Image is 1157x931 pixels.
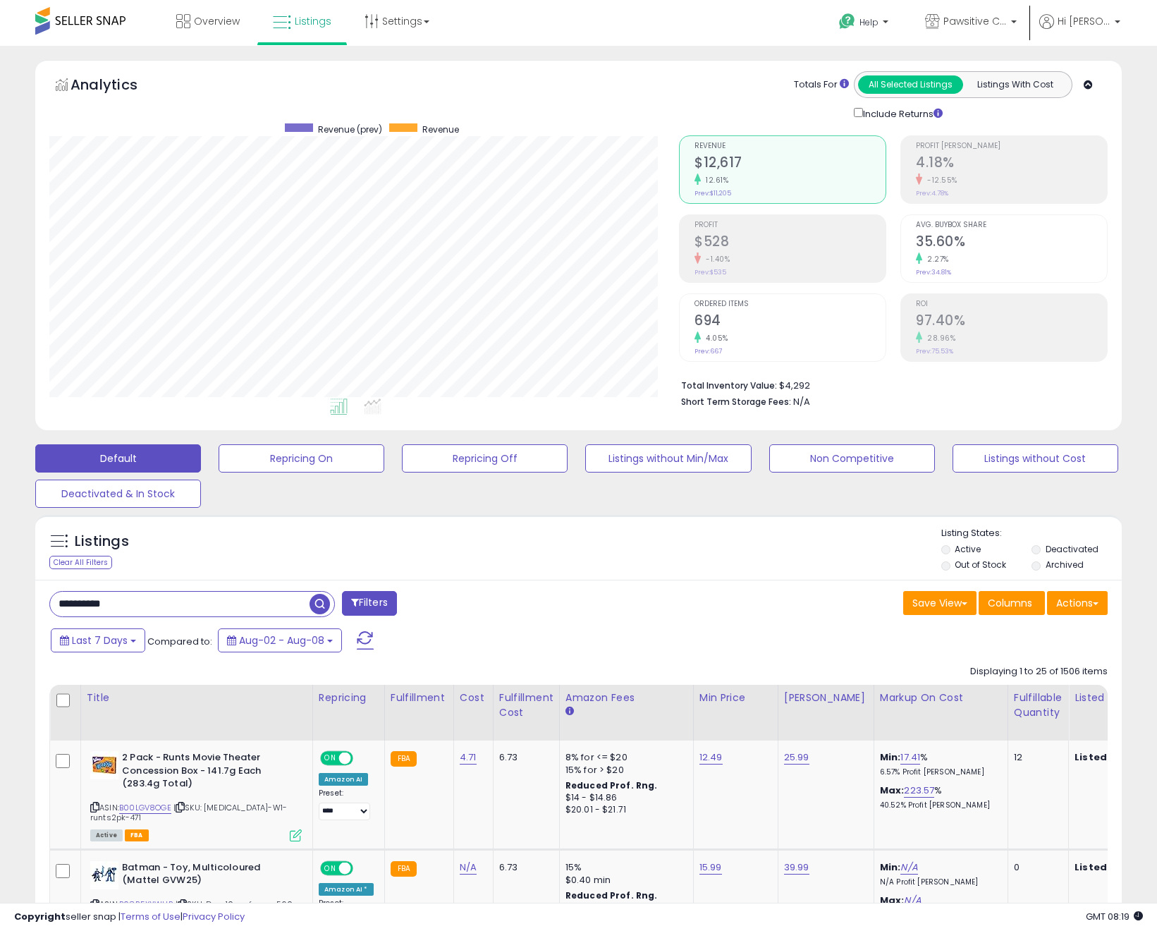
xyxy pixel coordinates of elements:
[14,910,66,923] strong: Copyright
[147,635,212,648] span: Compared to:
[121,910,180,923] a: Terms of Use
[880,690,1002,705] div: Markup on Cost
[239,633,324,647] span: Aug-02 - Aug-08
[784,750,809,765] a: 25.99
[793,395,810,408] span: N/A
[694,142,886,150] span: Revenue
[35,444,201,473] button: Default
[51,628,145,652] button: Last 7 Days
[295,14,331,28] span: Listings
[1039,14,1120,46] a: Hi [PERSON_NAME]
[694,189,731,197] small: Prev: $11,205
[194,14,240,28] span: Overview
[916,142,1107,150] span: Profit [PERSON_NAME]
[391,751,417,767] small: FBA
[119,802,171,814] a: B00LGV8OGE
[828,2,902,46] a: Help
[565,779,658,791] b: Reduced Prof. Rng.
[402,444,568,473] button: Repricing Off
[916,347,953,355] small: Prev: 75.53%
[701,254,730,264] small: -1.40%
[1075,750,1139,764] b: Listed Price:
[843,105,960,121] div: Include Returns
[699,860,722,875] a: 15.99
[87,690,307,705] div: Title
[880,750,901,764] b: Min:
[319,789,374,820] div: Preset:
[904,784,934,798] a: 223.57
[1014,690,1063,720] div: Fulfillable Quantity
[880,894,905,907] b: Max:
[90,751,118,779] img: 51Ij995wiXL._SL40_.jpg
[916,189,948,197] small: Prev: 4.78%
[90,751,302,840] div: ASIN:
[694,221,886,229] span: Profit
[900,750,920,765] a: 17.41
[49,556,112,569] div: Clear All Filters
[322,753,339,765] span: ON
[922,333,955,343] small: 28.96%
[1086,910,1143,923] span: 2025-08-16 08:19 GMT
[916,233,1107,252] h2: 35.60%
[694,300,886,308] span: Ordered Items
[903,591,977,615] button: Save View
[565,764,682,777] div: 15% for > $20
[694,233,886,252] h2: $528
[1046,559,1084,571] label: Archived
[565,792,682,804] div: $14 - $14.86
[784,860,809,875] a: 39.99
[391,690,448,705] div: Fulfillment
[90,829,123,841] span: All listings currently available for purchase on Amazon
[784,690,868,705] div: [PERSON_NAME]
[769,444,935,473] button: Non Competitive
[119,899,173,911] a: B08R5XYWHR
[351,753,374,765] span: OFF
[176,899,293,910] span: | SKU: Dr-w10-mrfreeze-560
[699,690,772,705] div: Min Price
[880,801,997,810] p: 40.52% Profit [PERSON_NAME]
[125,829,149,841] span: FBA
[122,861,293,891] b: Batman - Toy, Multicoloured (Mattel GVW25)
[794,78,849,92] div: Totals For
[1014,751,1058,764] div: 12
[694,154,886,174] h2: $12,617
[955,543,981,555] label: Active
[322,862,339,874] span: ON
[460,750,477,765] a: 4.71
[565,751,682,764] div: 8% for <= $20
[970,665,1108,679] div: Displaying 1 to 25 of 1506 items
[351,862,374,874] span: OFF
[681,396,791,408] b: Short Term Storage Fees:
[1046,543,1098,555] label: Deactivated
[422,123,459,135] span: Revenue
[218,628,342,652] button: Aug-02 - Aug-08
[701,175,728,185] small: 12.61%
[499,861,549,874] div: 6.73
[694,347,722,355] small: Prev: 667
[499,690,553,720] div: Fulfillment Cost
[694,312,886,331] h2: 694
[90,861,118,889] img: 416002hOtVL._SL40_.jpg
[943,14,1007,28] span: Pawsitive Catitude CA
[838,13,856,30] i: Get Help
[319,690,379,705] div: Repricing
[565,874,682,887] div: $0.40 min
[219,444,384,473] button: Repricing On
[71,75,165,98] h5: Analytics
[1075,860,1139,874] b: Listed Price:
[319,773,368,786] div: Amazon AI
[565,705,574,718] small: Amazon Fees.
[900,860,917,875] a: N/A
[916,268,951,276] small: Prev: 34.81%
[880,877,997,887] p: N/A Profit [PERSON_NAME]
[72,633,128,647] span: Last 7 Days
[955,559,1006,571] label: Out of Stock
[1014,861,1058,874] div: 0
[858,75,963,94] button: All Selected Listings
[319,899,374,930] div: Preset:
[916,312,1107,331] h2: 97.40%
[979,591,1045,615] button: Columns
[922,175,957,185] small: -12.55%
[916,154,1107,174] h2: 4.18%
[699,750,723,765] a: 12.49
